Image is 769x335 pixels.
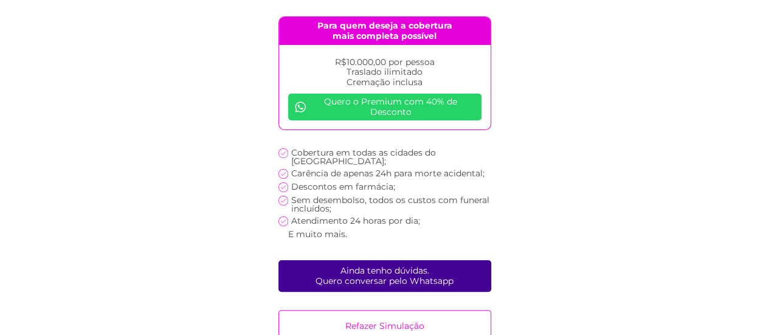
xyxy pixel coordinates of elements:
[291,216,420,225] p: Atendimento 24 horas por dia;
[291,169,485,178] p: Carência de apenas 24h para morte acidental;
[278,260,491,292] a: Ainda tenho dúvidas.Quero conversar pelo Whatsapp
[294,101,306,113] img: whatsapp
[278,182,288,192] img: check icon
[278,148,288,158] img: check icon
[288,230,347,238] p: E muito mais.
[291,148,491,165] p: Cobertura em todas as cidades do [GEOGRAPHIC_DATA];
[278,169,288,179] img: check icon
[288,57,481,88] p: R$10.000,00 por pessoa Traslado ilimitado Cremação inclusa
[279,17,491,45] h4: Para quem deseja a cobertura mais completa possível
[291,196,491,213] p: Sem desembolso, todos os custos com funeral incluídos;
[291,182,395,191] p: Descontos em farmácia;
[288,94,481,120] a: Quero o Premium com 40% de Desconto
[278,196,288,205] img: check icon
[278,216,288,226] img: check icon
